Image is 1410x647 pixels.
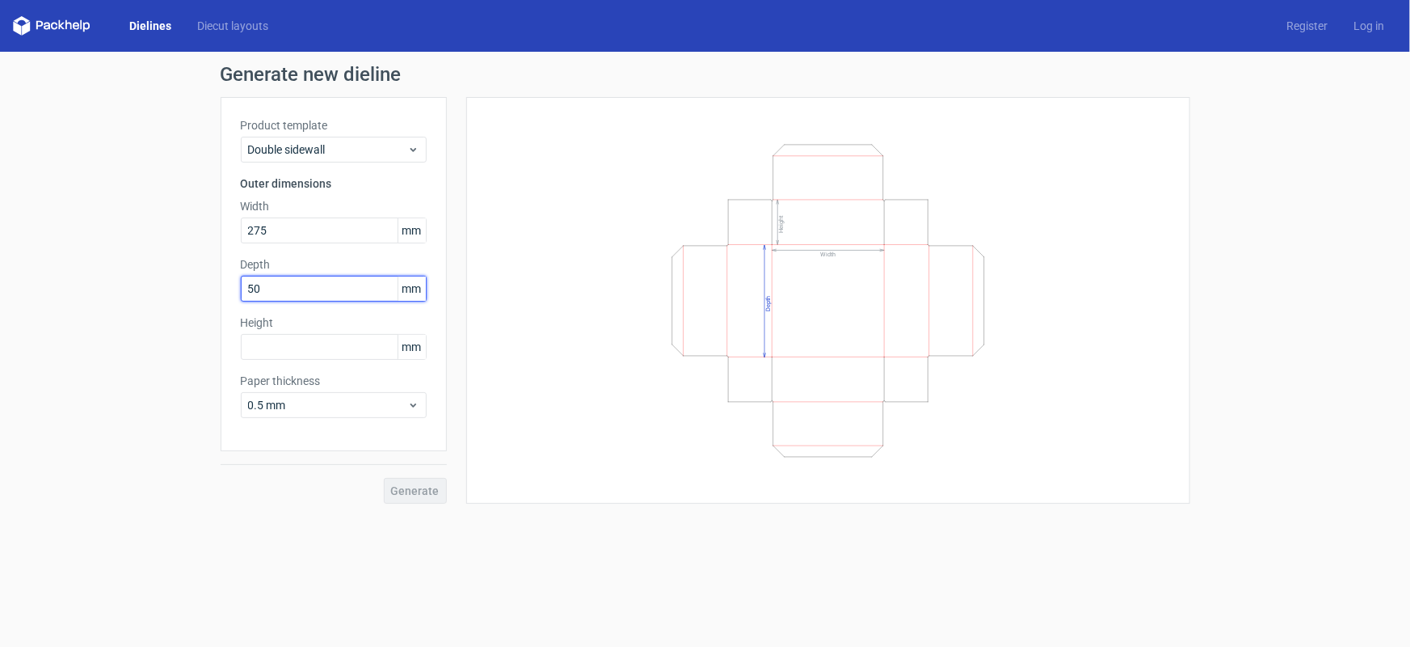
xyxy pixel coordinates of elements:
[820,251,835,258] text: Width
[1341,18,1397,34] a: Log in
[241,117,427,133] label: Product template
[777,215,785,233] text: Height
[241,315,427,331] label: Height
[764,295,772,311] text: Depth
[248,142,407,158] span: Double sidewall
[241,175,427,192] h3: Outer dimensions
[184,18,281,34] a: Diecut layouts
[241,256,427,273] label: Depth
[1273,18,1341,34] a: Register
[221,65,1190,84] h1: Generate new dieline
[116,18,184,34] a: Dielines
[398,335,426,359] span: mm
[398,218,426,243] span: mm
[241,198,427,214] label: Width
[241,373,427,389] label: Paper thickness
[398,277,426,301] span: mm
[248,397,407,413] span: 0.5 mm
